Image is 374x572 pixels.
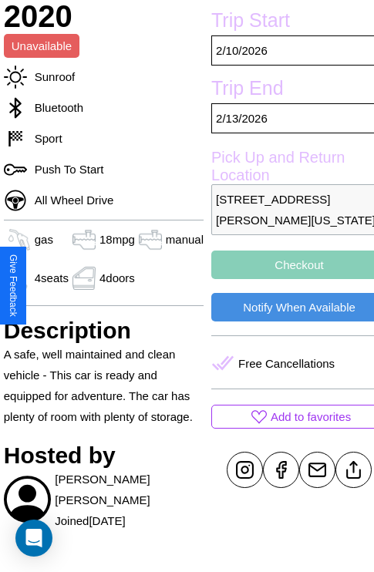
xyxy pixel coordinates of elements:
p: manual [166,229,204,250]
p: Unavailable [12,35,72,56]
h3: Description [4,318,204,344]
p: 4 doors [99,267,135,288]
p: Free Cancellations [238,353,335,374]
div: Give Feedback [8,254,19,317]
p: Sport [27,128,62,149]
img: gas [135,228,166,251]
div: Open Intercom Messenger [15,520,52,557]
p: 4 seats [35,267,69,288]
img: gas [4,228,35,251]
p: Joined [DATE] [55,510,125,531]
img: gas [69,267,99,290]
p: A safe, well maintained and clean vehicle - This car is ready and equipped for adventure. The car... [4,344,204,427]
p: Bluetooth [27,97,83,118]
p: [PERSON_NAME] [PERSON_NAME] [55,469,204,510]
img: gas [69,228,99,251]
h3: Hosted by [4,442,204,469]
p: All Wheel Drive [27,190,114,210]
p: gas [35,229,53,250]
p: 18 mpg [99,229,135,250]
p: Sunroof [27,66,76,87]
p: Push To Start [27,159,104,180]
p: Add to favorites [271,406,351,427]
